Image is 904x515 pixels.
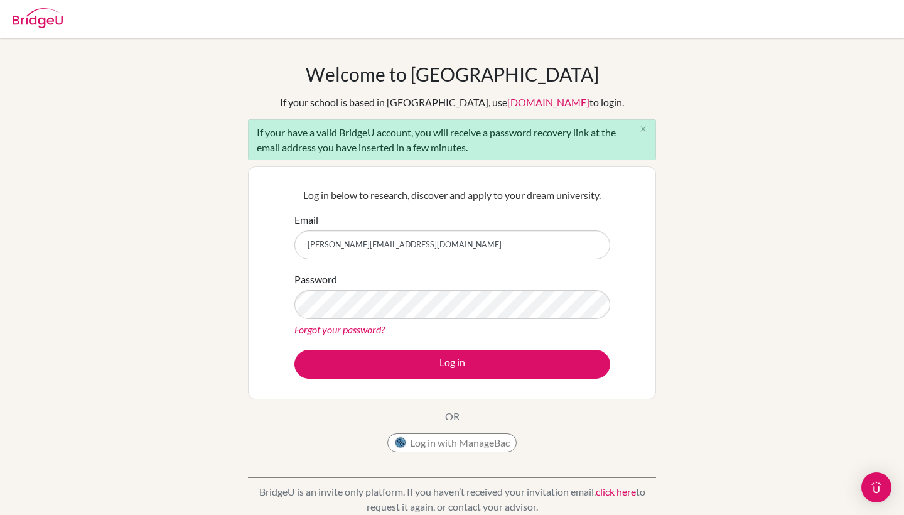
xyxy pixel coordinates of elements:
div: If your have a valid BridgeU account, you will receive a password recovery link at the email addr... [248,119,656,160]
p: BridgeU is an invite only platform. If you haven’t received your invitation email, to request it ... [248,484,656,514]
button: Log in with ManageBac [387,433,517,452]
button: Close [630,120,655,139]
i: close [638,124,648,134]
h1: Welcome to [GEOGRAPHIC_DATA] [306,63,599,85]
div: If your school is based in [GEOGRAPHIC_DATA], use to login. [280,95,624,110]
p: Log in below to research, discover and apply to your dream university. [294,188,610,203]
label: Password [294,272,337,287]
a: click here [596,485,636,497]
p: OR [445,409,460,424]
img: Bridge-U [13,8,63,28]
a: Forgot your password? [294,323,385,335]
button: Log in [294,350,610,379]
a: [DOMAIN_NAME] [507,96,589,108]
label: Email [294,212,318,227]
div: Open Intercom Messenger [861,472,891,502]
